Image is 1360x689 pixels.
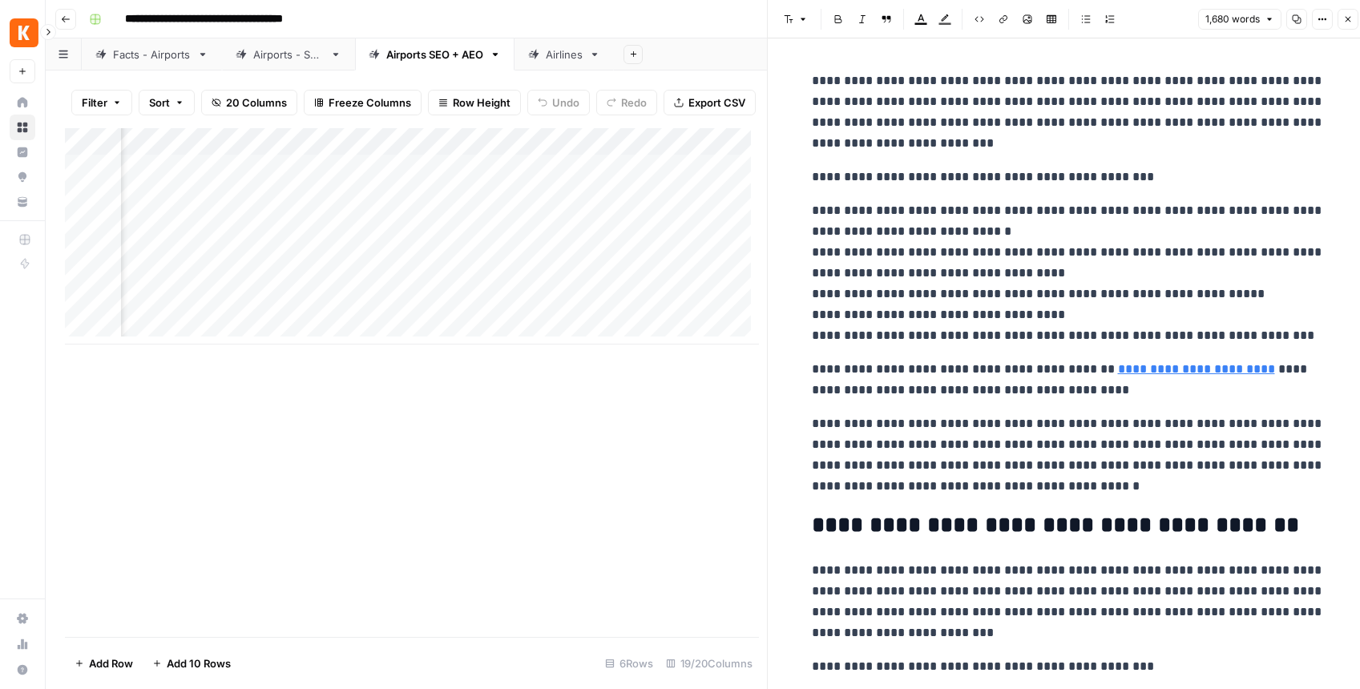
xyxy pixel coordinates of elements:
[226,95,287,111] span: 20 Columns
[386,46,483,62] div: Airports SEO + AEO
[621,95,647,111] span: Redo
[10,606,35,631] a: Settings
[527,90,590,115] button: Undo
[10,90,35,115] a: Home
[143,651,240,676] button: Add 10 Rows
[10,189,35,215] a: Your Data
[664,90,756,115] button: Export CSV
[10,657,35,683] button: Help + Support
[82,95,107,111] span: Filter
[89,655,133,671] span: Add Row
[10,139,35,165] a: Insights
[167,655,231,671] span: Add 10 Rows
[222,38,355,71] a: Airports - SEO
[304,90,422,115] button: Freeze Columns
[453,95,511,111] span: Row Height
[10,631,35,657] a: Usage
[82,38,222,71] a: Facts - Airports
[596,90,657,115] button: Redo
[515,38,614,71] a: Airlines
[552,95,579,111] span: Undo
[65,651,143,676] button: Add Row
[329,95,411,111] span: Freeze Columns
[599,651,660,676] div: 6 Rows
[10,115,35,140] a: Browse
[149,95,170,111] span: Sort
[71,90,132,115] button: Filter
[1198,9,1281,30] button: 1,680 words
[113,46,191,62] div: Facts - Airports
[1205,12,1260,26] span: 1,680 words
[10,18,38,47] img: Kayak Logo
[139,90,195,115] button: Sort
[355,38,515,71] a: Airports SEO + AEO
[201,90,297,115] button: 20 Columns
[660,651,759,676] div: 19/20 Columns
[10,164,35,190] a: Opportunities
[428,90,521,115] button: Row Height
[688,95,745,111] span: Export CSV
[253,46,324,62] div: Airports - SEO
[546,46,583,62] div: Airlines
[10,13,35,53] button: Workspace: Kayak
